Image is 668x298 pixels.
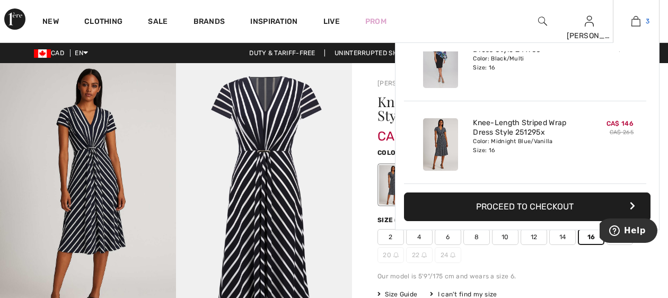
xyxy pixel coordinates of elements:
[250,17,297,28] span: Inspiration
[549,229,576,245] span: 14
[377,118,427,144] span: CA$ 146
[34,49,51,58] img: Canadian Dollar
[538,15,547,28] img: search the website
[600,218,657,245] iframe: Opens a widget where you can find more information
[610,46,634,53] s: CA$ 239
[463,229,490,245] span: 8
[613,15,659,28] a: 3
[42,17,59,28] a: New
[435,229,461,245] span: 6
[631,15,640,28] img: My Bag
[492,229,518,245] span: 10
[379,165,407,205] div: Midnight Blue/Vanilla
[421,252,427,258] img: ring-m.svg
[377,247,404,263] span: 20
[34,49,68,57] span: CAD
[406,229,433,245] span: 4
[607,120,634,127] span: CA$ 146
[365,16,386,27] a: Prom
[585,15,594,28] img: My Info
[610,129,634,136] s: CA$ 265
[84,17,122,28] a: Clothing
[406,247,433,263] span: 22
[148,17,168,28] a: Sale
[377,80,430,87] a: [PERSON_NAME]
[75,49,88,57] span: EN
[423,36,458,88] img: Floral Asymmetrical Sheath Dress Style 241768
[473,55,577,72] div: Color: Black/Multi Size: 16
[323,16,340,27] a: Live
[646,16,649,26] span: 3
[194,17,225,28] a: Brands
[567,30,612,41] div: [PERSON_NAME]
[473,118,577,137] a: Knee-Length Striped Wrap Dress Style 251295x
[450,252,455,258] img: ring-m.svg
[377,271,643,281] div: Our model is 5'9"/175 cm and wears a size 6.
[473,137,577,154] div: Color: Midnight Blue/Vanilla Size: 16
[393,252,399,258] img: ring-m.svg
[423,118,458,171] img: Knee-Length Striped Wrap Dress Style 251295x
[404,192,651,221] button: Proceed to Checkout
[521,229,547,245] span: 12
[377,229,404,245] span: 2
[377,215,555,225] div: Size ([GEOGRAPHIC_DATA]/[GEOGRAPHIC_DATA]):
[585,16,594,26] a: Sign In
[377,95,599,122] h1: Knee-length Striped Wrap Dress Style 251295x
[435,247,461,263] span: 24
[377,149,402,156] span: Color:
[4,8,25,30] img: 1ère Avenue
[578,229,604,245] span: 16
